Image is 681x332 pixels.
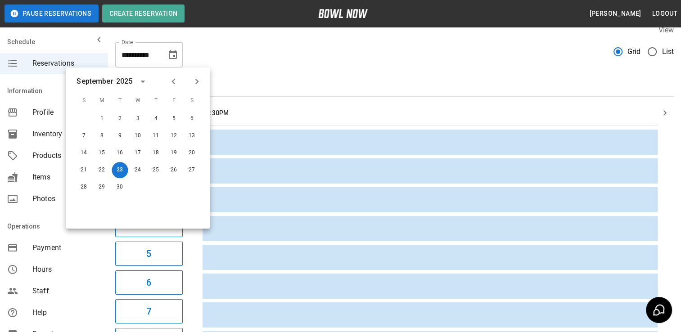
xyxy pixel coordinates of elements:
button: Sep 5, 2025 [166,111,182,127]
button: Sep 18, 2025 [148,145,164,161]
span: Payment [32,242,101,253]
span: Photos [32,193,101,204]
button: 5 [115,242,183,266]
button: 6 [115,270,183,295]
span: S [184,92,200,110]
button: Sep 21, 2025 [76,162,92,178]
button: Create Reservation [102,4,185,22]
div: 2025 [116,76,133,87]
button: Sep 22, 2025 [94,162,110,178]
button: Sep 26, 2025 [166,162,182,178]
button: Sep 8, 2025 [94,128,110,144]
button: Next month [189,74,204,89]
span: W [130,92,146,110]
button: Sep 25, 2025 [148,162,164,178]
span: Staff [32,286,101,296]
button: Pause Reservations [5,4,99,22]
span: Products [32,150,101,161]
span: S [76,92,92,110]
button: Sep 11, 2025 [148,128,164,144]
span: M [94,92,110,110]
button: Sep 27, 2025 [184,162,200,178]
span: Inventory [32,129,101,139]
button: Sep 10, 2025 [130,128,146,144]
button: Sep 14, 2025 [76,145,92,161]
button: Sep 17, 2025 [130,145,146,161]
button: [PERSON_NAME] [586,5,645,22]
button: Sep 2, 2025 [112,111,128,127]
button: Sep 16, 2025 [112,145,128,161]
th: 04:30PM [203,100,658,126]
button: Sep 7, 2025 [76,128,92,144]
button: Sep 12, 2025 [166,128,182,144]
button: Sep 9, 2025 [112,128,128,144]
button: Logout [649,5,681,22]
button: Sep 13, 2025 [184,128,200,144]
span: Items [32,172,101,183]
button: Sep 1, 2025 [94,111,110,127]
button: Sep 4, 2025 [148,111,164,127]
div: inventory tabs [115,75,674,96]
span: T [148,92,164,110]
label: View [658,26,674,34]
button: Previous month [166,74,181,89]
button: Choose date, selected date is Sep 23, 2025 [164,46,182,64]
button: Sep 6, 2025 [184,111,200,127]
button: Sep 23, 2025 [112,162,128,178]
h6: 7 [146,304,151,319]
button: Sep 19, 2025 [166,145,182,161]
span: Help [32,307,101,318]
button: 7 [115,299,183,323]
img: logo [318,9,368,18]
span: F [166,92,182,110]
span: Grid [627,46,641,57]
span: List [662,46,674,57]
button: Sep 30, 2025 [112,179,128,195]
button: Sep 28, 2025 [76,179,92,195]
button: Sep 24, 2025 [130,162,146,178]
button: Sep 15, 2025 [94,145,110,161]
h6: 6 [146,275,151,290]
span: Reservations [32,58,101,69]
span: Hours [32,264,101,275]
button: Sep 20, 2025 [184,145,200,161]
span: T [112,92,128,110]
span: Profile [32,107,101,118]
button: Sep 3, 2025 [130,111,146,127]
h6: 5 [146,247,151,261]
button: calendar view is open, switch to year view [135,74,150,89]
div: September [77,76,113,87]
button: Sep 29, 2025 [94,179,110,195]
